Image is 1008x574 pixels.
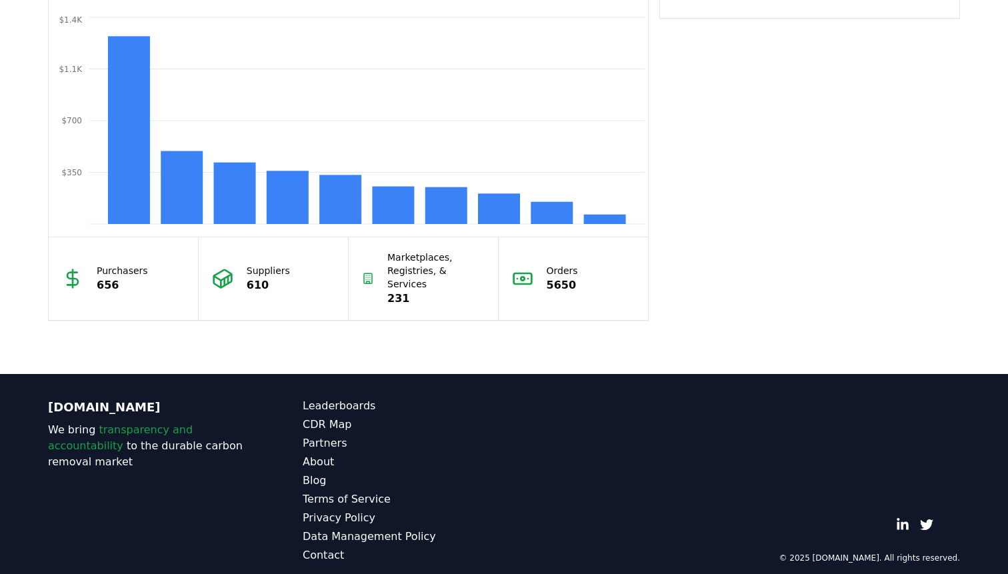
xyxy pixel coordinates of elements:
[61,116,82,125] tspan: $700
[303,417,504,433] a: CDR Map
[303,454,504,470] a: About
[303,547,504,563] a: Contact
[48,422,249,470] p: We bring to the durable carbon removal market
[387,291,485,307] p: 231
[896,518,909,531] a: LinkedIn
[303,398,504,414] a: Leaderboards
[303,529,504,545] a: Data Management Policy
[303,491,504,507] a: Terms of Service
[303,435,504,451] a: Partners
[48,398,249,417] p: [DOMAIN_NAME]
[779,553,960,563] p: © 2025 [DOMAIN_NAME]. All rights reserved.
[247,264,290,277] p: Suppliers
[59,15,83,25] tspan: $1.4K
[920,518,933,531] a: Twitter
[547,264,578,277] p: Orders
[97,264,148,277] p: Purchasers
[303,473,504,489] a: Blog
[303,510,504,526] a: Privacy Policy
[247,277,290,293] p: 610
[387,251,485,291] p: Marketplaces, Registries, & Services
[97,277,148,293] p: 656
[61,168,82,177] tspan: $350
[59,65,83,74] tspan: $1.1K
[48,423,193,452] span: transparency and accountability
[547,277,578,293] p: 5650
